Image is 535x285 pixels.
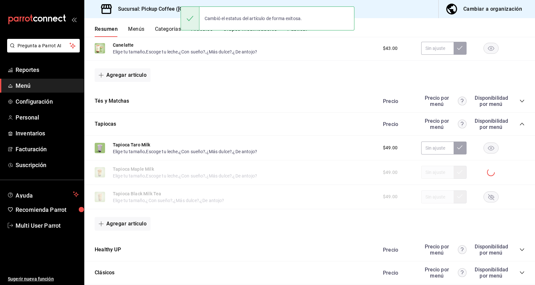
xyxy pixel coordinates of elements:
[519,247,525,252] button: collapse-category-row
[519,270,525,275] button: collapse-category-row
[16,129,79,138] span: Inventarios
[463,5,522,14] div: Cambiar a organización
[383,144,398,151] span: $49.00
[95,246,121,254] button: Healthy UP
[421,42,454,55] input: Sin ajuste
[18,42,70,49] span: Pregunta a Parrot AI
[16,221,79,230] span: Multi User Parrot
[421,267,467,279] div: Precio por menú
[8,276,79,282] span: Sugerir nueva función
[95,68,150,82] button: Agregar artículo
[16,205,79,214] span: Recomienda Parrot
[376,247,418,253] div: Precio
[5,47,80,54] a: Pregunta a Parrot AI
[383,45,398,52] span: $43.00
[95,217,150,231] button: Agregar artículo
[475,267,507,279] div: Disponibilidad por menú
[113,5,231,13] h3: Sucursal: Pickup Coffee ([GEOGRAPHIC_DATA])
[95,97,129,105] button: Tés y Matchas
[519,98,525,104] button: collapse-category-row
[95,26,118,37] button: Resumen
[421,142,454,154] input: Sin ajuste
[16,113,79,122] span: Personal
[16,81,79,90] span: Menú
[376,121,418,127] div: Precio
[113,148,145,155] button: Elige tu tamaño
[199,11,307,26] div: Cambió el estatus del artículo de forma exitosa.
[16,65,79,74] span: Reportes
[16,161,79,169] span: Suscripción
[146,49,178,55] button: Escoge tu leche
[146,148,178,155] button: Escoge tu leche
[16,97,79,106] span: Configuración
[113,142,150,148] button: Tapioca Taro Milk
[7,39,80,52] button: Pregunta a Parrot AI
[207,49,232,55] button: ¿Más dulce?
[421,244,467,256] div: Precio por menú
[233,49,257,55] button: ¿De antojo?
[376,98,418,104] div: Precio
[128,26,144,37] button: Menús
[475,244,507,256] div: Disponibilidad por menú
[95,269,114,277] button: Clásicos
[95,120,116,128] button: Tapiocas
[95,26,535,37] div: navigation tabs
[475,118,507,130] div: Disponibilidad por menú
[421,95,467,107] div: Precio por menú
[16,145,79,154] span: Facturación
[113,42,134,48] button: Canelatte
[113,48,257,55] div: , , , ,
[376,270,418,276] div: Precio
[519,121,525,127] button: collapse-category-row
[113,148,257,155] div: , , , ,
[475,95,507,107] div: Disponibilidad por menú
[95,43,105,53] img: Preview
[95,143,105,153] img: Preview
[233,148,257,155] button: ¿De antojo?
[179,49,206,55] button: ¿Con sueño?
[16,190,70,198] span: Ayuda
[179,148,206,155] button: ¿Con sueño?
[421,118,467,130] div: Precio por menú
[207,148,232,155] button: ¿Más dulce?
[155,26,181,37] button: Categorías
[71,17,77,22] button: open_drawer_menu
[113,49,145,55] button: Elige tu tamaño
